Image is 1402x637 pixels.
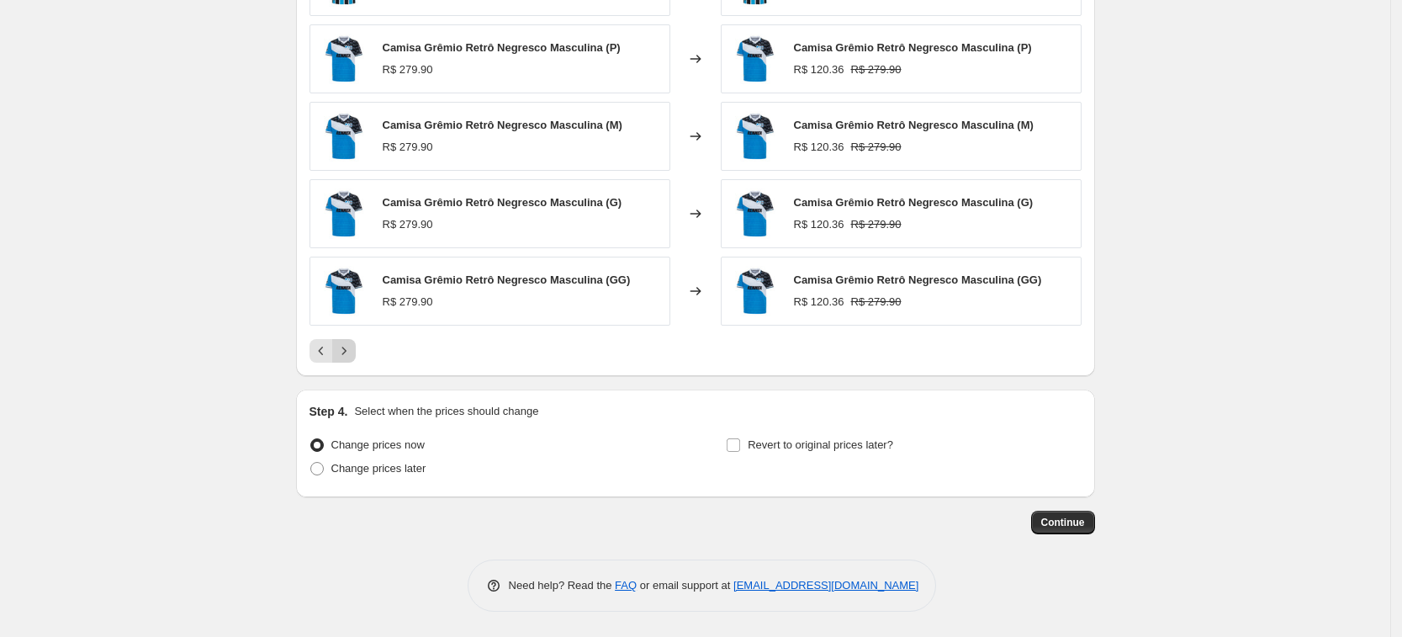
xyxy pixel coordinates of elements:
strike: R$ 279.90 [851,61,902,78]
button: Next [332,339,356,363]
div: R$ 279.90 [383,61,433,78]
nav: Pagination [309,339,356,363]
div: R$ 120.36 [794,139,844,156]
span: Camisa Grêmio Retrô Negresco Masculina (M) [383,119,622,131]
span: Need help? Read the [509,579,616,592]
div: R$ 279.90 [383,294,433,311]
img: 719988-1200-1200_80x.jpg [319,34,369,84]
a: FAQ [615,579,637,592]
span: Camisa Grêmio Retrô Negresco Masculina (G) [794,196,1034,209]
span: Camisa Grêmio Retrô Negresco Masculina (GG) [383,273,631,286]
button: Continue [1031,511,1095,534]
strike: R$ 279.90 [851,139,902,156]
img: 719988-1200-1200_80x.jpg [730,34,780,84]
img: 719988-1200-1200_80x.jpg [730,111,780,162]
strike: R$ 279.90 [851,294,902,311]
img: 719988-1200-1200_80x.jpg [730,266,780,316]
div: R$ 120.36 [794,61,844,78]
span: or email support at [637,579,733,592]
img: 719988-1200-1200_80x.jpg [730,188,780,239]
span: Camisa Grêmio Retrô Negresco Masculina (M) [794,119,1034,131]
span: Camisa Grêmio Retrô Negresco Masculina (GG) [794,273,1042,286]
div: R$ 120.36 [794,294,844,311]
img: 719988-1200-1200_80x.jpg [319,266,369,316]
h2: Step 4. [309,403,348,420]
span: Continue [1041,516,1085,529]
span: Revert to original prices later? [748,438,893,451]
img: 719988-1200-1200_80x.jpg [319,111,369,162]
a: [EMAIL_ADDRESS][DOMAIN_NAME] [733,579,918,592]
p: Select when the prices should change [354,403,538,420]
span: Change prices later [331,462,426,475]
span: Change prices now [331,438,425,451]
img: 719988-1200-1200_80x.jpg [319,188,369,239]
span: Camisa Grêmio Retrô Negresco Masculina (P) [383,41,621,54]
button: Previous [309,339,333,363]
strike: R$ 279.90 [851,216,902,233]
span: Camisa Grêmio Retrô Negresco Masculina (G) [383,196,622,209]
div: R$ 279.90 [383,139,433,156]
div: R$ 279.90 [383,216,433,233]
div: R$ 120.36 [794,216,844,233]
span: Camisa Grêmio Retrô Negresco Masculina (P) [794,41,1032,54]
